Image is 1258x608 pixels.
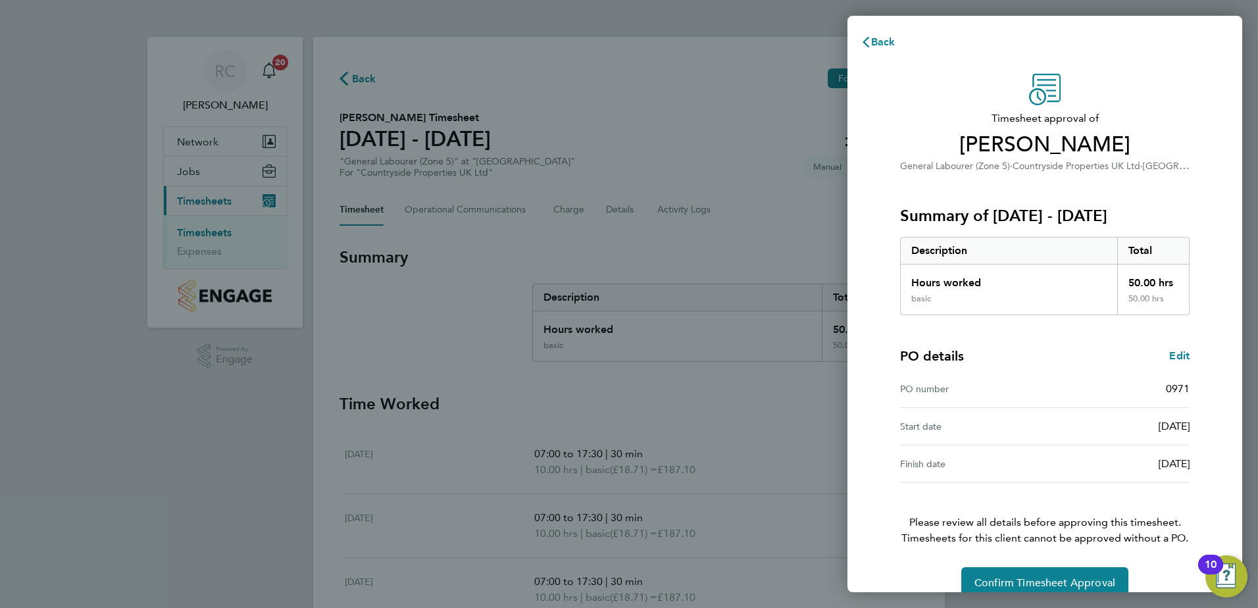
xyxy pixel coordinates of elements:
[900,237,1190,315] div: Summary of 22 - 28 Sep 2025
[1169,348,1190,364] a: Edit
[1045,418,1190,434] div: [DATE]
[974,576,1115,590] span: Confirm Timesheet Approval
[1143,159,1237,172] span: [GEOGRAPHIC_DATA]
[1166,382,1190,395] span: 0971
[1117,238,1190,264] div: Total
[900,347,964,365] h4: PO details
[911,293,931,304] div: basic
[871,36,895,48] span: Back
[884,530,1205,546] span: Timesheets for this client cannot be approved without a PO.
[1169,349,1190,362] span: Edit
[1205,565,1217,582] div: 10
[1013,161,1140,172] span: Countryside Properties UK Ltd
[961,567,1128,599] button: Confirm Timesheet Approval
[1140,161,1143,172] span: ·
[1117,265,1190,293] div: 50.00 hrs
[884,483,1205,546] p: Please review all details before approving this timesheet.
[900,161,1010,172] span: General Labourer (Zone 5)
[900,132,1190,158] span: [PERSON_NAME]
[900,205,1190,226] h3: Summary of [DATE] - [DATE]
[847,29,909,55] button: Back
[900,418,1045,434] div: Start date
[901,238,1117,264] div: Description
[1045,456,1190,472] div: [DATE]
[900,456,1045,472] div: Finish date
[900,381,1045,397] div: PO number
[901,265,1117,293] div: Hours worked
[1205,555,1247,597] button: Open Resource Center, 10 new notifications
[900,111,1190,126] span: Timesheet approval of
[1010,161,1013,172] span: ·
[1117,293,1190,315] div: 50.00 hrs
